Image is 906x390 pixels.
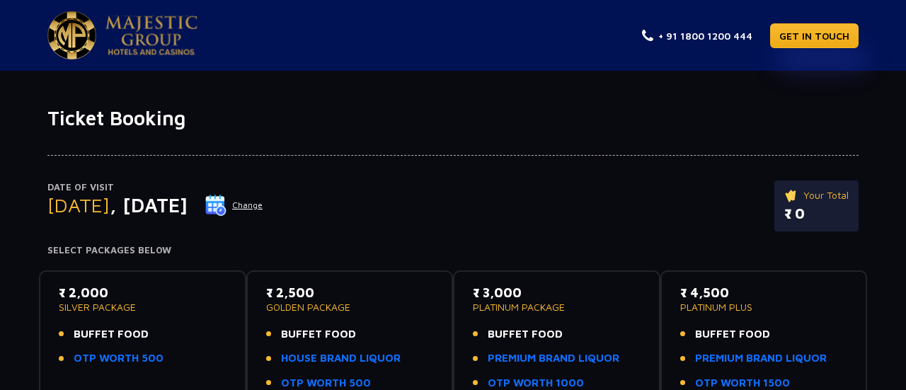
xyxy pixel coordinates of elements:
p: Your Total [784,188,849,203]
span: , [DATE] [110,193,188,217]
button: Change [205,194,263,217]
img: ticket [784,188,799,203]
h4: Select Packages Below [47,245,859,256]
a: GET IN TOUCH [770,23,859,48]
a: OTP WORTH 500 [74,350,164,367]
span: BUFFET FOOD [488,326,563,343]
img: Majestic Pride [47,11,96,59]
span: BUFFET FOOD [281,326,356,343]
a: PREMIUM BRAND LIQUOR [695,350,827,367]
span: [DATE] [47,193,110,217]
img: Majestic Pride [105,16,197,55]
h1: Ticket Booking [47,106,859,130]
a: HOUSE BRAND LIQUOR [281,350,401,367]
p: ₹ 4,500 [680,283,848,302]
p: ₹ 3,000 [473,283,641,302]
p: ₹ 2,000 [59,283,226,302]
p: ₹ 0 [784,203,849,224]
span: BUFFET FOOD [695,326,770,343]
p: PLATINUM PACKAGE [473,302,641,312]
p: PLATINUM PLUS [680,302,848,312]
span: BUFFET FOOD [74,326,149,343]
a: PREMIUM BRAND LIQUOR [488,350,619,367]
p: ₹ 2,500 [266,283,434,302]
p: Date of Visit [47,180,263,195]
p: GOLDEN PACKAGE [266,302,434,312]
a: + 91 1800 1200 444 [642,28,752,43]
p: SILVER PACKAGE [59,302,226,312]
